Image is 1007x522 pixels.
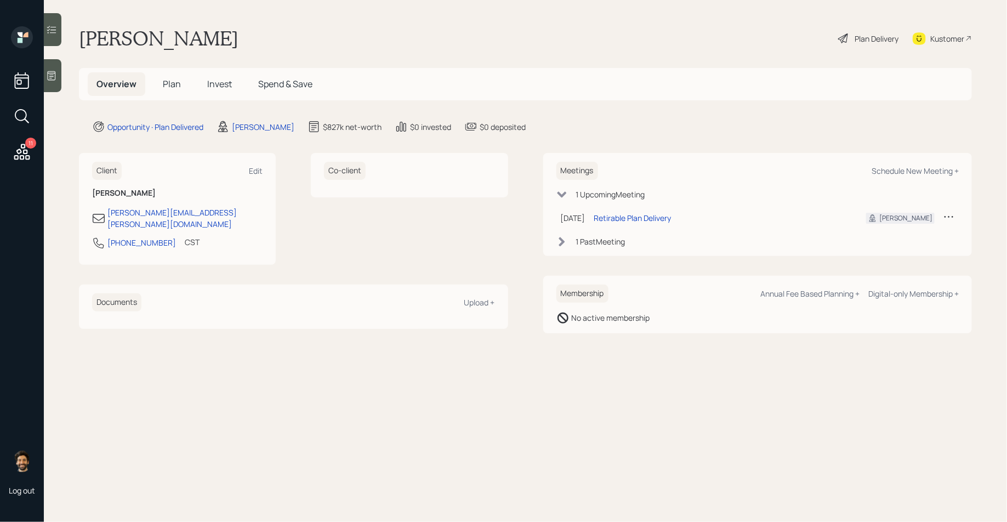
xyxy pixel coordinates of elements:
div: Annual Fee Based Planning + [760,288,860,299]
div: $827k net-worth [323,121,382,133]
div: [PERSON_NAME][EMAIL_ADDRESS][PERSON_NAME][DOMAIN_NAME] [107,207,263,230]
div: Retirable Plan Delivery [594,212,672,224]
div: Schedule New Meeting + [872,166,959,176]
span: Invest [207,78,232,90]
span: Spend & Save [258,78,312,90]
div: $0 deposited [480,121,526,133]
h1: [PERSON_NAME] [79,26,238,50]
div: [PERSON_NAME] [232,121,294,133]
h6: Documents [92,293,141,311]
div: 1 Upcoming Meeting [576,189,645,200]
h6: Meetings [556,162,598,180]
span: Overview [96,78,136,90]
div: Plan Delivery [855,33,898,44]
div: [PERSON_NAME] [879,213,932,223]
h6: Membership [556,285,608,303]
div: Opportunity · Plan Delivered [107,121,203,133]
div: CST [185,236,200,248]
img: eric-schwartz-headshot.png [11,450,33,472]
h6: Co-client [324,162,366,180]
div: [DATE] [561,212,585,224]
h6: [PERSON_NAME] [92,189,263,198]
div: No active membership [572,312,650,324]
div: $0 invested [410,121,451,133]
div: 11 [25,138,36,149]
div: Kustomer [930,33,964,44]
div: 1 Past Meeting [576,236,625,247]
div: Upload + [464,297,495,308]
div: Edit [249,166,263,176]
span: Plan [163,78,181,90]
div: Digital-only Membership + [868,288,959,299]
h6: Client [92,162,122,180]
div: Log out [9,485,35,496]
div: [PHONE_NUMBER] [107,237,176,248]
